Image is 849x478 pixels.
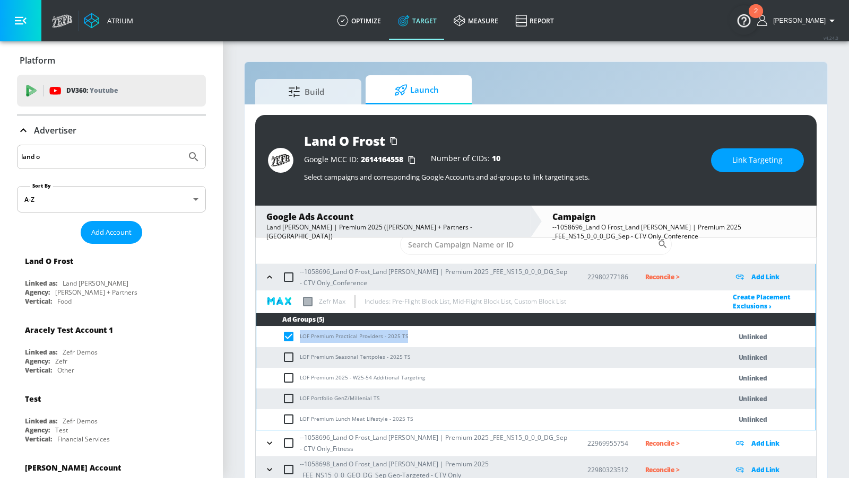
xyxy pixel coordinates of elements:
[17,186,206,213] div: A-Z
[300,266,570,288] p: --1058696_Land O Frost_Land [PERSON_NAME] | Premium 2025 _FEE_NS15_0_0_0_DG_Sep - CTV Only_Confer...
[266,223,519,241] div: Land [PERSON_NAME] | Premium 2025 ([PERSON_NAME] + Partners - [GEOGRAPHIC_DATA])
[645,271,717,283] p: Reconcile >
[739,413,767,426] p: Unlinked
[25,417,57,426] div: Linked as:
[552,211,805,223] div: Campaign
[587,464,628,475] p: 22980323512
[91,226,132,238] span: Add Account
[25,463,121,473] div: [PERSON_NAME] Account
[81,221,142,244] button: Add Account
[587,271,628,282] p: 22980277186
[400,234,672,255] div: Search CID Name or Number
[507,2,562,40] a: Report
[256,388,709,409] td: LOF Portfolio GenZ/Millenial TS
[739,331,767,343] p: Unlinked
[266,79,346,104] span: Build
[25,366,52,375] div: Vertical:
[90,85,118,96] p: Youtube
[25,435,52,444] div: Vertical:
[304,172,700,182] p: Select campaigns and corresponding Google Accounts and ad-groups to link targeting sets.
[256,409,709,430] td: LOF Premium Lunch Meat Lifestyle - 2025 TS
[304,132,385,149] div: Land O Frost
[256,206,530,237] div: Google Ads AccountLand [PERSON_NAME] | Premium 2025 ([PERSON_NAME] + Partners - [GEOGRAPHIC_DATA])
[732,154,783,167] span: Link Targeting
[17,386,206,446] div: TestLinked as:Zefr DemosAgency:TestVertical:Financial Services
[389,2,445,40] a: Target
[182,145,205,169] button: Submit Search
[769,17,826,24] span: login as: anthony.tran@zefr.com
[25,288,50,297] div: Agency:
[824,35,838,41] span: v 4.24.0
[25,256,73,266] div: Land O Frost
[365,296,566,307] p: Includes: Pre-Flight Block List, Mid-Flight Block List, Custom Block List
[57,297,72,306] div: Food
[587,438,628,449] p: 22969955754
[300,432,570,454] p: --1058696_Land O Frost_Land [PERSON_NAME] | Premium 2025 _FEE_NS15_0_0_0_DG_Sep - CTV Only_Fitness
[751,437,779,449] p: Add Link
[17,248,206,308] div: Land O FrostLinked as:Land [PERSON_NAME]Agency:[PERSON_NAME] + PartnersVertical:Food
[733,464,816,476] div: Add Link
[34,125,76,136] p: Advertiser
[21,150,182,164] input: Search by name
[751,464,779,476] p: Add Link
[17,116,206,145] div: Advertiser
[757,14,838,27] button: [PERSON_NAME]
[733,293,791,311] a: Create Placement Exclusions ›
[492,153,500,163] span: 10
[30,182,53,189] label: Sort By
[256,347,709,368] td: LOF Premium Seasonal Tentpoles - 2025 TS
[25,325,113,335] div: Aracely Test Account 1
[57,435,110,444] div: Financial Services
[739,393,767,405] p: Unlinked
[66,85,118,96] p: DV360:
[445,2,507,40] a: measure
[84,13,133,29] a: Atrium
[20,55,55,66] p: Platform
[552,223,805,241] div: --1058696_Land O Frost_Land [PERSON_NAME] | Premium 2025 _FEE_NS15_0_0_0_DG_Sep - CTV Only_Confer...
[266,211,519,223] div: Google Ads Account
[711,148,804,172] button: Link Targeting
[17,317,206,377] div: Aracely Test Account 1Linked as:Zefr DemosAgency:ZefrVertical:Other
[328,2,389,40] a: optimize
[63,279,128,288] div: Land [PERSON_NAME]
[645,437,717,449] p: Reconcile >
[361,154,403,164] span: 2614164558
[55,288,137,297] div: [PERSON_NAME] + Partners
[256,368,709,388] td: LOF Premium 2025 - W25-54 Additional Targeting
[645,464,717,476] p: Reconcile >
[739,372,767,384] p: Unlinked
[751,271,779,283] p: Add Link
[55,357,67,366] div: Zefr
[754,11,758,25] div: 2
[57,366,74,375] div: Other
[739,351,767,364] p: Unlinked
[63,348,98,357] div: Zefr Demos
[256,313,816,326] th: Ad Groups (5)
[25,394,41,404] div: Test
[25,426,50,435] div: Agency:
[733,271,816,283] div: Add Link
[55,426,68,435] div: Test
[733,437,816,449] div: Add Link
[431,155,500,165] div: Number of CIDs:
[729,5,759,35] button: Open Resource Center, 2 new notifications
[25,357,50,366] div: Agency:
[319,296,345,307] p: Zefr Max
[17,75,206,107] div: DV360: Youtube
[25,297,52,306] div: Vertical:
[63,417,98,426] div: Zefr Demos
[256,326,709,347] td: LOF Premium Practical Providers - 2025 TS
[304,155,420,165] div: Google MCC ID:
[25,348,57,357] div: Linked as:
[103,16,133,25] div: Atrium
[376,77,457,103] span: Launch
[25,279,57,288] div: Linked as:
[17,46,206,75] div: Platform
[400,234,657,255] input: Search Campaign Name or ID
